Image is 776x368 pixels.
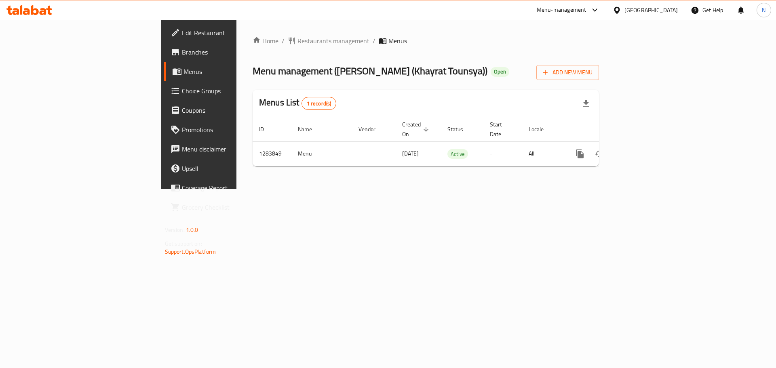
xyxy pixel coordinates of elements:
[762,6,765,15] span: N
[164,198,291,217] a: Grocery Checklist
[288,36,369,46] a: Restaurants management
[447,149,468,159] span: Active
[373,36,375,46] li: /
[302,100,336,107] span: 1 record(s)
[536,65,599,80] button: Add New Menu
[165,246,216,257] a: Support.OpsPlatform
[183,67,284,76] span: Menus
[182,164,284,173] span: Upsell
[543,67,593,78] span: Add New Menu
[182,105,284,115] span: Coupons
[259,124,274,134] span: ID
[491,68,509,75] span: Open
[165,238,202,249] span: Get support on:
[358,124,386,134] span: Vendor
[447,124,474,134] span: Status
[164,120,291,139] a: Promotions
[164,23,291,42] a: Edit Restaurant
[302,97,337,110] div: Total records count
[253,117,654,166] table: enhanced table
[402,148,419,159] span: [DATE]
[164,62,291,81] a: Menus
[165,225,185,235] span: Version:
[483,141,522,166] td: -
[182,144,284,154] span: Menu disclaimer
[590,144,609,164] button: Change Status
[298,124,323,134] span: Name
[182,183,284,193] span: Coverage Report
[576,94,596,113] div: Export file
[182,86,284,96] span: Choice Groups
[297,36,369,46] span: Restaurants management
[253,62,487,80] span: Menu management ( [PERSON_NAME] (Khayrat Tounsya) )
[182,125,284,135] span: Promotions
[291,141,352,166] td: Menu
[164,81,291,101] a: Choice Groups
[164,178,291,198] a: Coverage Report
[624,6,678,15] div: [GEOGRAPHIC_DATA]
[522,141,564,166] td: All
[570,144,590,164] button: more
[529,124,554,134] span: Locale
[186,225,198,235] span: 1.0.0
[164,101,291,120] a: Coupons
[402,120,431,139] span: Created On
[182,202,284,212] span: Grocery Checklist
[164,139,291,159] a: Menu disclaimer
[490,120,512,139] span: Start Date
[164,159,291,178] a: Upsell
[182,28,284,38] span: Edit Restaurant
[259,97,336,110] h2: Menus List
[537,5,586,15] div: Menu-management
[182,47,284,57] span: Branches
[388,36,407,46] span: Menus
[253,36,599,46] nav: breadcrumb
[164,42,291,62] a: Branches
[564,117,654,142] th: Actions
